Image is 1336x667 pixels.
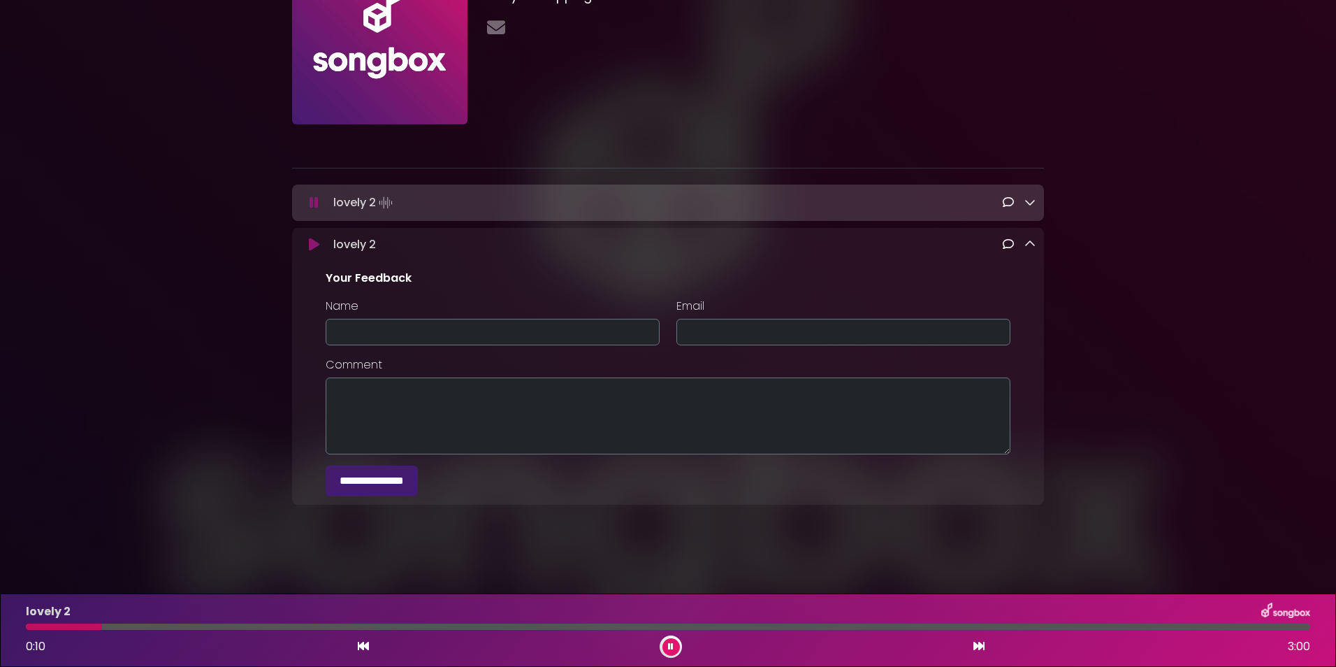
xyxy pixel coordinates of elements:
[326,357,382,372] label: Comment
[326,299,358,313] label: Name
[333,236,376,253] p: lovely 2
[676,299,704,313] label: Email
[326,270,1010,287] p: Your Feedback
[376,193,395,213] img: waveform4.gif
[333,193,395,213] p: lovely 2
